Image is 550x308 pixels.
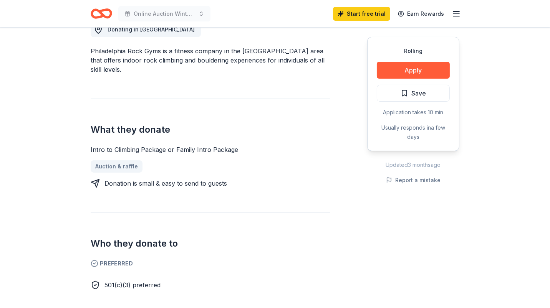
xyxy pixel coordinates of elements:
[104,281,161,289] span: 501(c)(3) preferred
[377,108,450,117] div: Application takes 10 min
[393,7,449,21] a: Earn Rewards
[377,123,450,142] div: Usually responds in a few days
[108,26,195,33] span: Donating in [GEOGRAPHIC_DATA]
[91,160,142,173] a: Auction & raffle
[118,6,210,21] button: Online Auction Winter Fundraiser
[411,88,426,98] span: Save
[91,237,330,250] h2: Who they donate to
[377,62,450,79] button: Apply
[91,46,330,74] div: Philadelphia Rock Gyms is a fitness company in the [GEOGRAPHIC_DATA] area that offers indoor rock...
[134,9,195,18] span: Online Auction Winter Fundraiser
[91,124,330,136] h2: What they donate
[91,5,112,23] a: Home
[377,85,450,102] button: Save
[91,259,330,268] span: Preferred
[91,145,330,154] div: Intro to Climbing Package or Family Intro Package
[377,46,450,56] div: Rolling
[333,7,390,21] a: Start free trial
[104,179,227,188] div: Donation is small & easy to send to guests
[386,176,441,185] button: Report a mistake
[367,160,459,170] div: Updated 3 months ago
